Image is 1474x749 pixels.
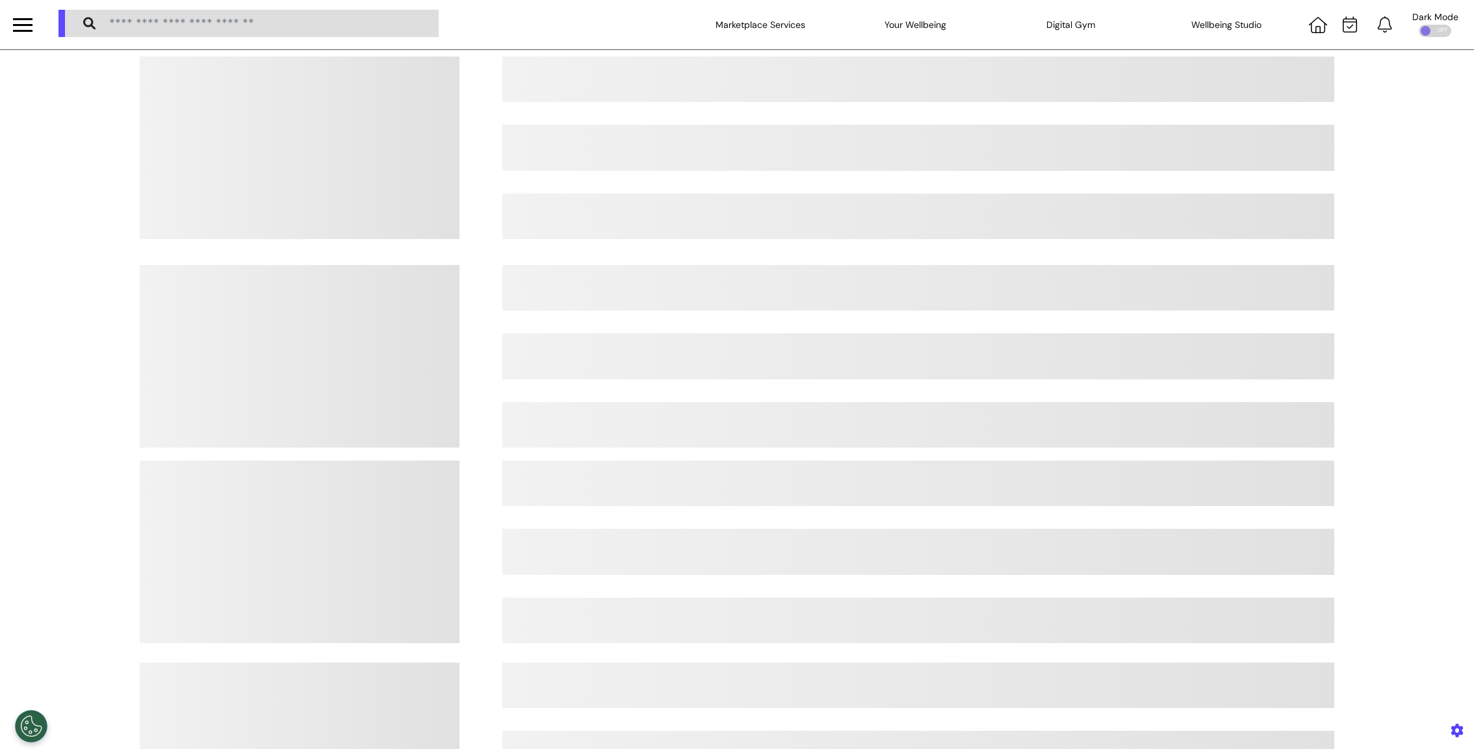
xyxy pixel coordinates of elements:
div: OFF [1419,25,1451,37]
div: Digital Gym [1006,6,1136,43]
button: Open Preferences [15,710,47,743]
div: Your Wellbeing [851,6,981,43]
div: Marketplace Services [695,6,825,43]
div: Dark Mode [1412,12,1458,21]
div: Wellbeing Studio [1161,6,1291,43]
